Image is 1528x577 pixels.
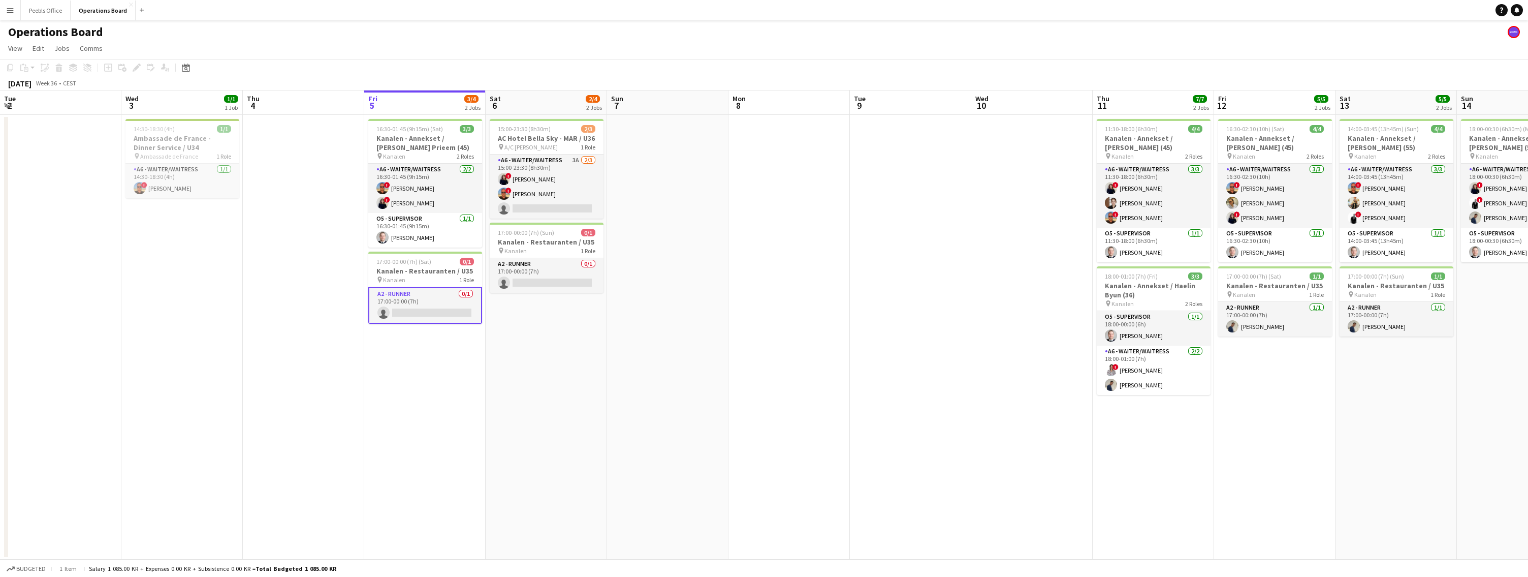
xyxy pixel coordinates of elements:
app-card-role: A6 - WAITER/WAITRESS2/216:30-01:45 (9h15m)![PERSON_NAME]![PERSON_NAME] [368,164,482,213]
span: 1/1 [1310,272,1324,280]
span: 16:30-02:30 (10h) (Sat) [1226,125,1284,133]
span: 4/4 [1310,125,1324,133]
span: 15:00-23:30 (8h30m) [498,125,551,133]
span: ! [505,173,512,179]
span: 1 Role [216,153,231,160]
span: 3/4 [464,95,479,103]
span: ! [1112,182,1119,188]
span: Kanalen [1233,153,1255,160]
span: Jobs [54,44,70,53]
span: ! [1477,182,1483,188]
span: Sat [490,94,501,103]
span: Thu [247,94,260,103]
span: ! [1112,211,1119,218]
button: Operations Board [71,1,136,20]
span: 0/1 [581,229,595,236]
span: ! [1355,182,1361,188]
h3: Kanalen - Annekset / [PERSON_NAME] (55) [1340,134,1453,152]
app-job-card: 17:00-00:00 (7h) (Sun)0/1Kanalen - Restauranten / U35 Kanalen1 RoleA2 - RUNNER0/117:00-00:00 (7h) [490,223,603,293]
div: 2 Jobs [1193,104,1209,111]
span: 14:30-18:30 (4h) [134,125,175,133]
span: Total Budgeted 1 085.00 KR [256,565,336,572]
span: 17:00-00:00 (7h) (Sat) [1226,272,1281,280]
div: 16:30-02:30 (10h) (Sat)4/4Kanalen - Annekset / [PERSON_NAME] (45) Kanalen2 RolesA6 - WAITER/WAITR... [1218,119,1332,262]
span: Week 36 [34,79,59,87]
span: 4 [245,100,260,111]
span: 2 Roles [1307,153,1324,160]
span: 14 [1459,100,1473,111]
app-card-role: A6 - WAITER/WAITRESS3/311:30-18:00 (6h30m)![PERSON_NAME][PERSON_NAME]![PERSON_NAME] [1097,164,1211,228]
app-card-role: A6 - WAITER/WAITRESS1/114:30-18:30 (4h)![PERSON_NAME] [125,164,239,198]
span: 10 [974,100,989,111]
app-job-card: 16:30-01:45 (9h15m) (Sat)3/3Kanalen - Annekset / [PERSON_NAME] Prieem (45) Kanalen2 RolesA6 - WAI... [368,119,482,248]
div: 2 Jobs [1315,104,1330,111]
span: 1 Role [1309,291,1324,298]
span: 2 Roles [457,153,474,160]
span: Kanalen [1354,153,1377,160]
app-card-role: A6 - WAITER/WAITRESS2/218:00-01:00 (7h)![PERSON_NAME][PERSON_NAME] [1097,346,1211,395]
span: Wed [975,94,989,103]
h3: Ambassade de France - Dinner Service / U34 [125,134,239,152]
span: 18:00-01:00 (7h) (Fri) [1105,272,1158,280]
app-job-card: 17:00-00:00 (7h) (Sat)0/1Kanalen - Restauranten / U35 Kanalen1 RoleA2 - RUNNER0/117:00-00:00 (7h) [368,252,482,324]
span: 5 [367,100,377,111]
span: 14:00-03:45 (13h45m) (Sun) [1348,125,1419,133]
span: ! [141,182,147,188]
span: 2 [3,100,16,111]
div: 2 Jobs [586,104,602,111]
span: 7/7 [1193,95,1207,103]
app-card-role: A2 - RUNNER1/117:00-00:00 (7h)[PERSON_NAME] [1218,302,1332,337]
span: Kanalen [1476,153,1498,160]
app-card-role: O5 - SUPERVISOR1/118:00-00:00 (6h)[PERSON_NAME] [1097,311,1211,346]
span: 2 Roles [1185,300,1202,308]
span: Edit [33,44,44,53]
span: 2/3 [581,125,595,133]
app-user-avatar: Support Team [1508,26,1520,38]
span: Fri [1218,94,1226,103]
app-card-role: A2 - RUNNER0/117:00-00:00 (7h) [490,258,603,293]
h3: Kanalen - Annekset / [PERSON_NAME] (45) [1218,134,1332,152]
span: 2/4 [586,95,600,103]
h3: Kanalen - Annekset / Haelin Byun (36) [1097,281,1211,299]
span: 1 Role [459,276,474,284]
span: Ambassade de France [140,153,198,160]
span: 9 [852,100,866,111]
app-job-card: 17:00-00:00 (7h) (Sun)1/1Kanalen - Restauranten / U35 Kanalen1 RoleA2 - RUNNER1/117:00-00:00 (7h)... [1340,266,1453,337]
div: 1 Job [225,104,238,111]
span: Sun [611,94,623,103]
app-card-role: O5 - SUPERVISOR1/116:30-01:45 (9h15m)[PERSON_NAME] [368,213,482,248]
button: Budgeted [5,563,47,574]
div: CEST [63,79,76,87]
app-card-role: A6 - WAITER/WAITRESS3/316:30-02:30 (10h)![PERSON_NAME][PERSON_NAME]![PERSON_NAME] [1218,164,1332,228]
div: 17:00-00:00 (7h) (Sat)1/1Kanalen - Restauranten / U35 Kanalen1 RoleA2 - RUNNER1/117:00-00:00 (7h)... [1218,266,1332,337]
app-job-card: 14:30-18:30 (4h)1/1Ambassade de France - Dinner Service / U34 Ambassade de France1 RoleA6 - WAITE... [125,119,239,198]
span: 2 Roles [1185,153,1202,160]
span: Kanalen [383,276,405,284]
app-card-role: A6 - WAITER/WAITRESS3/314:00-03:45 (13h45m)![PERSON_NAME][PERSON_NAME]![PERSON_NAME] [1340,164,1453,228]
span: A/C [PERSON_NAME] [504,143,558,151]
span: 17:00-00:00 (7h) (Sun) [1348,272,1404,280]
span: ! [1355,211,1361,218]
app-card-role: O5 - SUPERVISOR1/116:30-02:30 (10h)[PERSON_NAME] [1218,228,1332,262]
span: 1 Role [1430,291,1445,298]
span: 1/1 [1431,272,1445,280]
span: ! [1234,211,1240,218]
span: Tue [4,94,16,103]
a: View [4,42,26,55]
app-card-role: O5 - SUPERVISOR1/114:00-03:45 (13h45m)[PERSON_NAME] [1340,228,1453,262]
h3: Kanalen - Annekset / [PERSON_NAME] Prieem (45) [368,134,482,152]
a: Edit [28,42,48,55]
span: 1/1 [217,125,231,133]
span: 4/4 [1431,125,1445,133]
span: 11 [1095,100,1109,111]
span: ! [1477,197,1483,203]
span: 16:30-01:45 (9h15m) (Sat) [376,125,443,133]
app-job-card: 14:00-03:45 (13h45m) (Sun)4/4Kanalen - Annekset / [PERSON_NAME] (55) Kanalen2 RolesA6 - WAITER/WA... [1340,119,1453,262]
div: 2 Jobs [465,104,481,111]
app-card-role: A6 - WAITER/WAITRESS3A2/315:00-23:30 (8h30m)![PERSON_NAME]![PERSON_NAME] [490,155,603,219]
span: Kanalen [383,153,405,160]
span: 3 [124,100,139,111]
